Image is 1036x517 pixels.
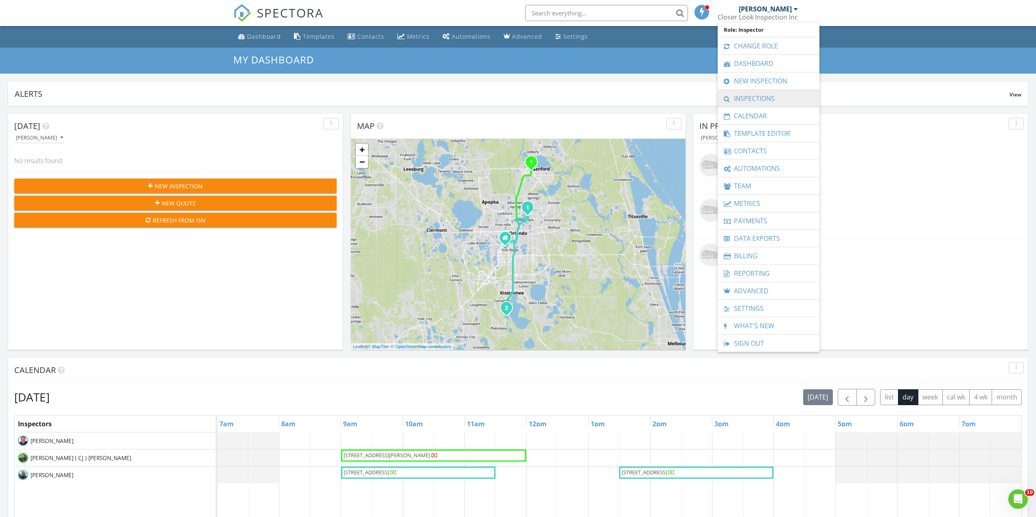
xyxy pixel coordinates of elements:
[838,389,857,406] button: Previous day
[722,300,815,317] a: Settings
[722,335,815,352] a: Sign Out
[235,29,284,44] a: Dashboard
[14,133,65,144] button: [PERSON_NAME]
[21,216,330,225] div: Refresh from ISN
[505,238,510,242] div: 4700 Millenia Blvd Suite 175, Orlando FL 32839
[718,13,798,21] div: Closer Look Inspection Inc
[699,199,1022,235] a: [DATE] 10:00 am [STREET_ADDRESS][PERSON_NAME] [PERSON_NAME]
[699,120,751,131] span: In Progress
[739,5,792,13] div: [PERSON_NAME]
[959,417,978,430] a: 7pm
[341,417,359,430] a: 9am
[942,389,970,405] button: cal wk
[622,469,667,476] span: [STREET_ADDRESS]
[701,135,748,141] div: [PERSON_NAME]
[452,33,491,40] div: Automations
[351,343,453,350] div: |
[247,33,281,40] div: Dashboard
[856,389,876,406] button: Next day
[439,29,494,44] a: Automations (Basic)
[14,389,50,405] h2: [DATE]
[527,417,549,430] a: 12pm
[722,195,815,212] a: Metrics
[155,182,203,190] span: New Inspection
[722,230,815,247] a: Data Exports
[918,389,943,405] button: week
[651,417,669,430] a: 2pm
[530,160,533,166] i: 1
[563,33,588,40] div: Settings
[898,389,918,405] button: day
[722,37,815,55] a: Change Role
[512,33,542,40] div: Advanced
[356,144,368,156] a: Zoom in
[722,177,815,194] a: Team
[14,364,56,375] span: Calendar
[969,389,992,405] button: 4 wk
[722,90,815,107] a: Inspections
[722,125,815,142] a: Template Editor
[407,33,429,40] div: Metrics
[18,436,28,446] img: 1.jpg
[18,453,28,463] img: cj_round.png
[726,199,995,209] div: [DATE] 10:00 am
[357,33,384,40] div: Contacts
[880,389,898,405] button: list
[722,55,815,72] a: Dashboard
[699,244,722,266] img: house-placeholder-square-ca63347ab8c70e15b013bc22427d3df0f7f082c62ce06d78aee8ec4e70df452f.jpg
[722,72,815,89] a: New Inspection
[344,469,389,476] span: [STREET_ADDRESS]
[291,29,338,44] a: Templates
[898,417,916,430] a: 6pm
[803,389,833,405] button: [DATE]
[699,133,750,144] button: [PERSON_NAME]
[722,107,815,124] a: Calendar
[29,454,133,462] span: [PERSON_NAME] ( CJ ) [PERSON_NAME]
[403,417,425,430] a: 10am
[15,88,1010,99] div: Alerts
[344,29,388,44] a: Contacts
[589,417,607,430] a: 1pm
[699,154,722,177] img: house-placeholder-square-ca63347ab8c70e15b013bc22427d3df0f7f082c62ce06d78aee8ec4e70df452f.jpg
[368,344,390,349] a: © MapTiler
[16,135,63,141] div: [PERSON_NAME]
[217,417,236,430] a: 7am
[356,156,368,168] a: Zoom out
[257,4,324,21] span: SPECTORA
[531,162,536,167] div: 1101 Central Oark Dr, Sanford, FL 32771
[712,417,731,430] a: 3pm
[722,247,815,264] a: Billing
[18,470,28,480] img: marc_round.png
[726,154,995,164] div: [DATE] 9:00 am
[233,4,251,22] img: The Best Home Inspection Software - Spectora
[357,120,375,131] span: Map
[1010,91,1021,98] span: View
[722,160,815,177] a: Automations
[14,196,337,210] button: New Quote
[14,213,337,227] button: Refresh from ISN
[722,142,815,159] a: Contacts
[279,417,298,430] a: 8am
[233,11,324,28] a: SPECTORA
[14,179,337,193] button: New Inspection
[774,417,792,430] a: 4pm
[526,205,529,211] i: 1
[391,344,451,349] a: © OpenStreetMap contributors
[528,207,532,212] div: 1421 Sunset Dr, Winter Park, FL 32789
[344,452,430,459] span: [STREET_ADDRESS][PERSON_NAME]
[722,22,815,37] span: Role: Inspector
[465,417,487,430] a: 11am
[1008,489,1028,509] iframe: Intercom live chat
[353,344,366,349] a: Leaflet
[699,199,722,222] img: house-placeholder-square-ca63347ab8c70e15b013bc22427d3df0f7f082c62ce06d78aee8ec4e70df452f.jpg
[29,437,75,445] span: [PERSON_NAME]
[506,308,511,312] div: 3030 Winding Trl, Kissimmee, FL 34746
[525,5,688,21] input: Search everything...
[303,33,335,40] div: Templates
[699,244,1022,280] a: [DATE] 4:00 pm [STREET_ADDRESS] [PERSON_NAME]
[505,305,508,311] i: 2
[233,53,314,66] span: My Dashboard
[29,471,75,479] span: [PERSON_NAME]
[18,419,52,428] span: Inspectors
[992,389,1022,405] button: month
